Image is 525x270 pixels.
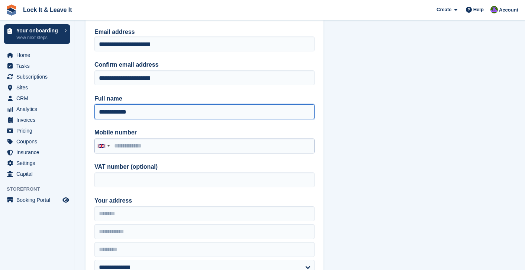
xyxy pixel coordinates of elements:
span: Analytics [16,104,61,114]
span: Help [473,6,484,13]
span: Settings [16,158,61,168]
span: Sites [16,82,61,93]
span: Booking Portal [16,195,61,205]
a: Your onboarding View next steps [4,24,70,44]
div: United Kingdom: +44 [95,139,112,153]
span: Home [16,50,61,60]
img: stora-icon-8386f47178a22dfd0bd8f6a31ec36ba5ce8667c1dd55bd0f319d3a0aa187defe.svg [6,4,17,16]
a: menu [4,115,70,125]
a: menu [4,93,70,104]
span: CRM [16,93,61,104]
a: menu [4,147,70,158]
p: View next steps [16,34,61,41]
p: Your onboarding [16,28,61,33]
span: Account [499,6,518,14]
span: Storefront [7,185,74,193]
span: Insurance [16,147,61,158]
span: Create [437,6,451,13]
a: menu [4,72,70,82]
img: Connor Allan [490,6,498,13]
a: menu [4,104,70,114]
a: menu [4,61,70,71]
a: menu [4,126,70,136]
label: Full name [94,94,315,103]
span: Invoices [16,115,61,125]
span: Tasks [16,61,61,71]
span: Capital [16,169,61,179]
a: menu [4,50,70,60]
a: Preview store [61,196,70,204]
a: Lock It & Leave It [20,4,75,16]
span: Coupons [16,136,61,147]
label: Email address [94,29,135,35]
a: menu [4,195,70,205]
a: menu [4,136,70,147]
a: menu [4,158,70,168]
a: menu [4,169,70,179]
a: menu [4,82,70,93]
span: Pricing [16,126,61,136]
label: VAT number (optional) [94,162,315,171]
label: Confirm email address [94,60,315,69]
label: Mobile number [94,128,315,137]
span: Subscriptions [16,72,61,82]
label: Your address [94,196,315,205]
